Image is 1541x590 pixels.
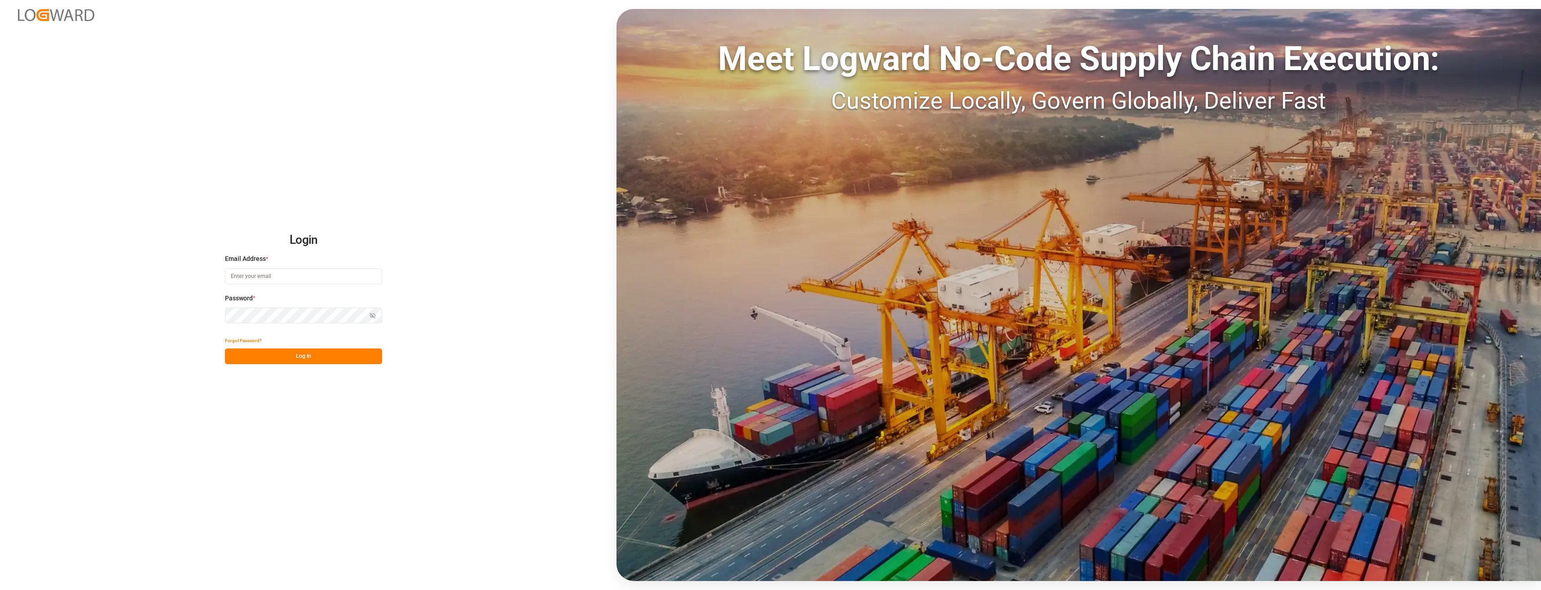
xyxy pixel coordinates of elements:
[225,254,266,264] span: Email Address
[225,269,382,284] input: Enter your email
[616,84,1541,119] div: Customize Locally, Govern Globally, Deliver Fast
[225,333,262,348] button: Forgot Password?
[225,348,382,364] button: Log In
[18,9,94,21] img: Logward_new_orange.png
[225,226,382,255] h2: Login
[616,34,1541,84] div: Meet Logward No-Code Supply Chain Execution:
[225,294,253,303] span: Password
